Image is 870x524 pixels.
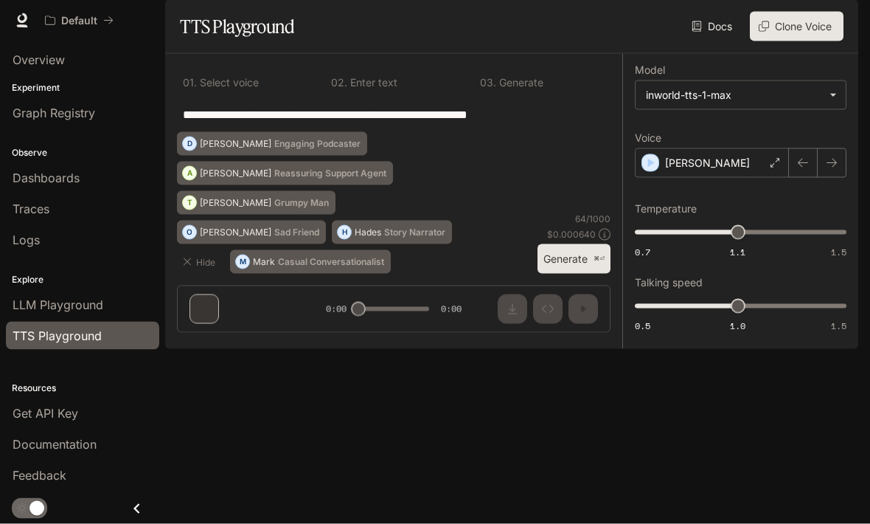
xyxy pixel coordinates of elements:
p: Temperature [635,204,697,214]
div: A [183,162,196,185]
div: O [183,221,196,244]
p: Default [61,15,97,27]
span: 1.1 [730,246,745,258]
p: [PERSON_NAME] [200,139,271,148]
p: Casual Conversationalist [278,258,384,266]
p: Story Narrator [384,228,445,237]
p: 0 3 . [480,77,496,88]
button: HHadesStory Narrator [332,221,452,244]
button: Generate⌘⏎ [537,244,610,275]
p: 0 1 . [183,77,197,88]
p: Mark [253,258,275,266]
p: ⌘⏎ [594,255,605,263]
p: Select voice [197,77,259,88]
p: Enter text [347,77,397,88]
div: M [236,250,249,274]
button: Clone Voice [750,12,843,41]
span: 0.7 [635,246,650,258]
p: [PERSON_NAME] [200,199,271,207]
span: 1.5 [831,320,846,332]
span: 1.5 [831,246,846,258]
p: 0 2 . [331,77,347,88]
button: MMarkCasual Conversationalist [230,250,391,274]
span: 0.5 [635,320,650,332]
p: Hades [355,228,381,237]
button: T[PERSON_NAME]Grumpy Man [177,191,335,215]
p: Sad Friend [274,228,319,237]
button: Hide [177,250,224,274]
div: inworld-tts-1-max [646,88,822,103]
div: H [338,221,351,244]
p: [PERSON_NAME] [200,228,271,237]
p: Model [635,65,665,75]
p: [PERSON_NAME] [200,169,271,178]
button: D[PERSON_NAME]Engaging Podcaster [177,132,367,156]
button: O[PERSON_NAME]Sad Friend [177,221,326,244]
div: inworld-tts-1-max [636,81,846,109]
p: Generate [496,77,543,88]
p: Grumpy Man [274,199,329,207]
a: Docs [689,12,738,41]
button: All workspaces [38,6,120,35]
button: A[PERSON_NAME]Reassuring Support Agent [177,162,393,185]
p: Reassuring Support Agent [274,169,386,178]
p: Voice [635,133,661,143]
div: D [183,132,196,156]
p: [PERSON_NAME] [665,156,750,170]
p: Talking speed [635,277,703,288]
div: T [183,191,196,215]
p: Engaging Podcaster [274,139,361,148]
span: 1.0 [730,320,745,332]
h1: TTS Playground [180,12,294,41]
